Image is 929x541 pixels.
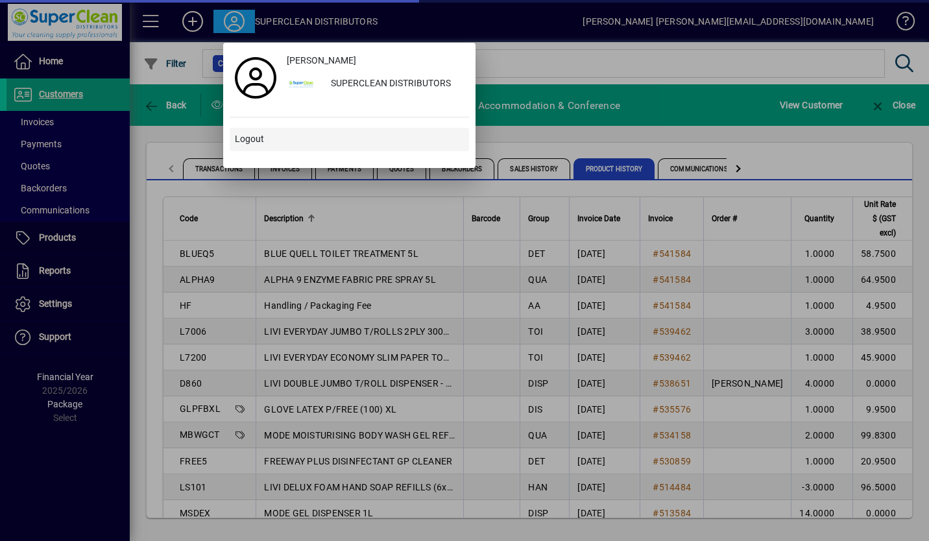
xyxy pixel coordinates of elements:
[282,49,469,73] a: [PERSON_NAME]
[320,73,469,96] div: SUPERCLEAN DISTRIBUTORS
[235,132,264,146] span: Logout
[230,66,282,90] a: Profile
[230,128,469,151] button: Logout
[282,73,469,96] button: SUPERCLEAN DISTRIBUTORS
[287,54,356,67] span: [PERSON_NAME]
